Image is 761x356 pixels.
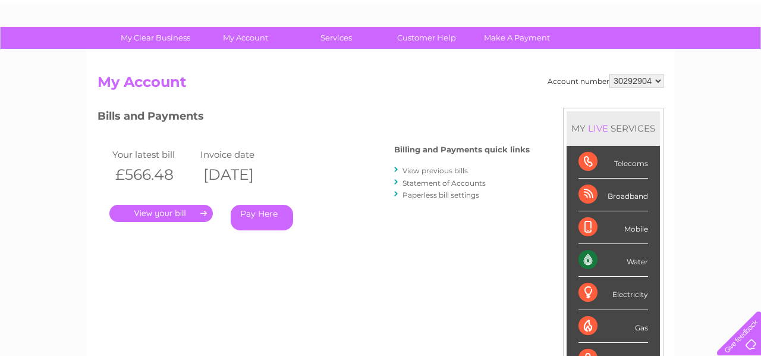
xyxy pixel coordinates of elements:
[27,31,87,67] img: logo.png
[98,74,663,96] h2: My Account
[378,27,476,49] a: Customer Help
[578,244,648,277] div: Water
[98,108,530,129] h3: Bills and Payments
[109,163,197,187] th: £566.48
[402,166,468,175] a: View previous bills
[567,111,660,145] div: MY SERVICES
[581,51,608,60] a: Energy
[197,27,295,49] a: My Account
[100,7,662,58] div: Clear Business is a trading name of Verastar Limited (registered in [GEOGRAPHIC_DATA] No. 3667643...
[682,51,711,60] a: Contact
[468,27,566,49] a: Make A Payment
[578,146,648,179] div: Telecoms
[586,123,611,134] div: LIVE
[197,146,285,163] td: Invoice date
[578,277,648,310] div: Electricity
[402,179,486,188] a: Statement of Accounts
[578,310,648,343] div: Gas
[109,205,213,222] a: .
[197,163,285,187] th: [DATE]
[106,27,205,49] a: My Clear Business
[537,6,619,21] a: 0333 014 3131
[615,51,650,60] a: Telecoms
[231,205,293,230] a: Pay Here
[109,146,197,163] td: Your latest bill
[722,51,750,60] a: Log out
[658,51,675,60] a: Blog
[578,211,648,244] div: Mobile
[287,27,385,49] a: Services
[402,191,479,199] a: Paperless bill settings
[552,51,574,60] a: Water
[548,74,663,88] div: Account number
[578,179,648,211] div: Broadband
[394,145,530,154] h4: Billing and Payments quick links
